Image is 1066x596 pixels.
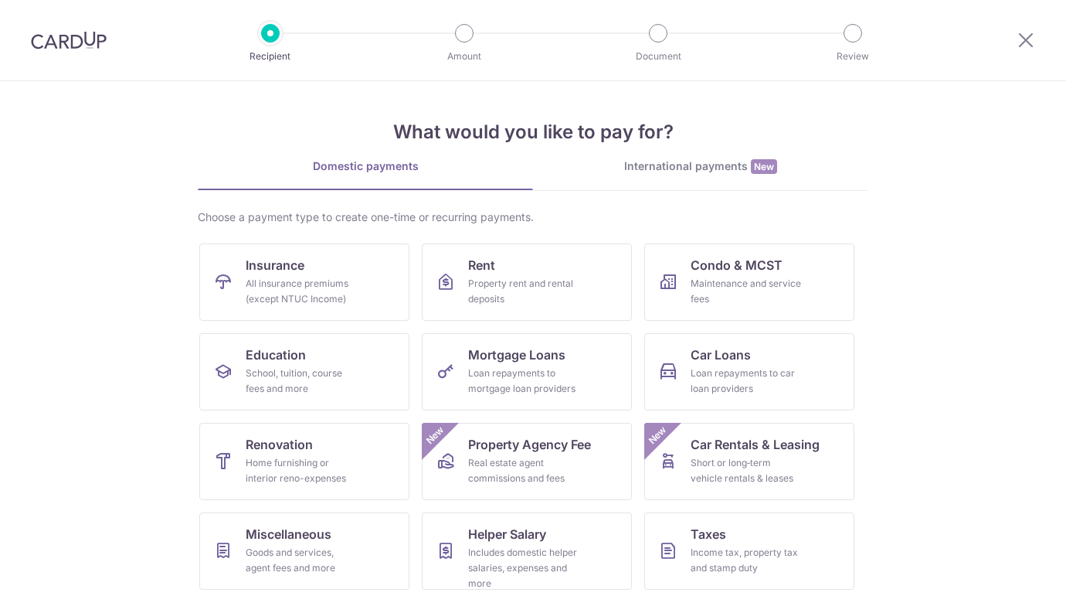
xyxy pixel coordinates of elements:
div: School, tuition, course fees and more [246,366,357,397]
span: Condo & MCST [691,256,783,274]
div: All insurance premiums (except NTUC Income) [246,276,357,307]
span: Insurance [246,256,304,274]
a: MiscellaneousGoods and services, agent fees and more [199,513,409,590]
a: Mortgage LoansLoan repayments to mortgage loan providers [422,333,632,410]
div: Domestic payments [198,158,533,174]
img: CardUp [31,31,107,49]
a: Condo & MCSTMaintenance and service fees [644,244,854,321]
div: Goods and services, agent fees and more [246,545,357,576]
div: Property rent and rental deposits [468,276,579,307]
span: Helper Salary [468,525,546,543]
span: Education [246,346,306,364]
a: InsuranceAll insurance premiums (except NTUC Income) [199,244,409,321]
span: Miscellaneous [246,525,331,543]
span: New [423,423,448,448]
p: Recipient [213,49,328,64]
div: International payments [533,158,868,175]
div: Loan repayments to mortgage loan providers [468,366,579,397]
h4: What would you like to pay for? [198,118,868,146]
span: Rent [468,256,495,274]
p: Amount [407,49,521,64]
span: Car Rentals & Leasing [691,435,820,454]
a: RentProperty rent and rental deposits [422,244,632,321]
span: Property Agency Fee [468,435,591,454]
a: RenovationHome furnishing or interior reno-expenses [199,423,409,500]
div: Choose a payment type to create one-time or recurring payments. [198,209,868,225]
a: EducationSchool, tuition, course fees and more [199,333,409,410]
div: Real estate agent commissions and fees [468,455,579,486]
span: Renovation [246,435,313,454]
p: Document [601,49,715,64]
a: Car LoansLoan repayments to car loan providers [644,333,854,410]
div: Short or long‑term vehicle rentals & leases [691,455,802,486]
div: Loan repayments to car loan providers [691,366,802,397]
span: New [751,159,777,174]
span: Car Loans [691,346,751,364]
a: Helper SalaryIncludes domestic helper salaries, expenses and more [422,513,632,590]
div: Income tax, property tax and stamp duty [691,545,802,576]
span: Taxes [691,525,726,543]
p: Review [796,49,910,64]
span: Mortgage Loans [468,346,565,364]
span: New [645,423,670,448]
div: Includes domestic helper salaries, expenses and more [468,545,579,591]
a: TaxesIncome tax, property tax and stamp duty [644,513,854,590]
div: Home furnishing or interior reno-expenses [246,455,357,486]
div: Maintenance and service fees [691,276,802,307]
a: Car Rentals & LeasingShort or long‑term vehicle rentals & leasesNew [644,423,854,500]
a: Property Agency FeeReal estate agent commissions and feesNew [422,423,632,500]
